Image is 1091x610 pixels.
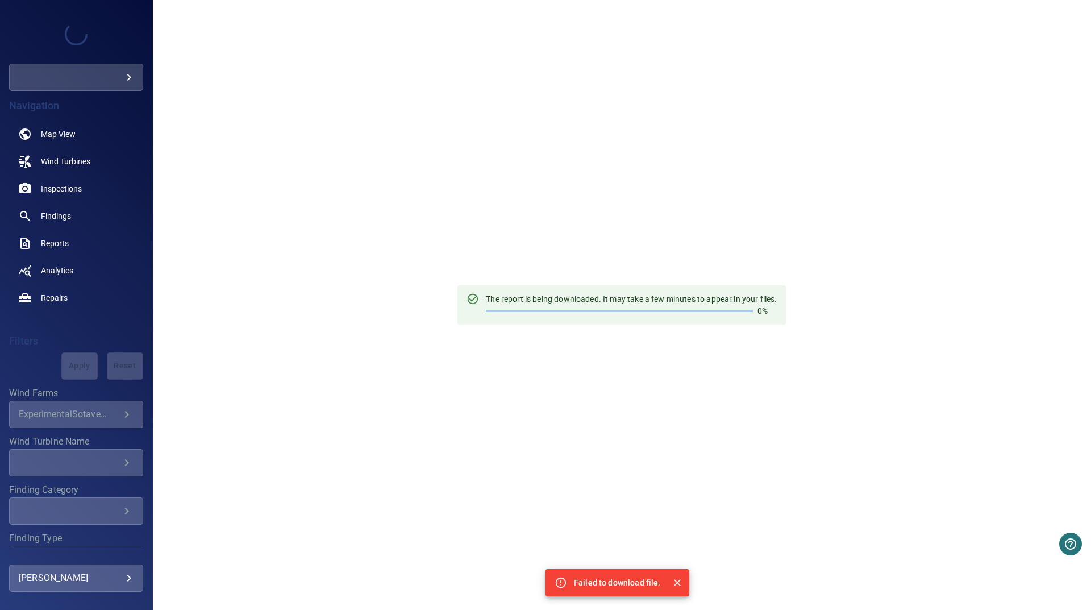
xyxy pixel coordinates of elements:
span: Reports [41,238,69,249]
span: Wind Turbines [41,156,90,167]
span: Findings [41,210,71,222]
p: 0% [757,305,777,317]
label: Finding Type [9,534,143,543]
a: inspections noActive [9,175,143,202]
a: map noActive [9,121,143,148]
div: Wind Farms [9,401,143,428]
div: ExperimentalSotavento [19,409,120,420]
label: Finding Category [9,485,143,495]
span: Map View [41,128,76,140]
div: Wind Turbine Name [9,449,143,476]
div: [PERSON_NAME] [19,569,134,587]
h4: Navigation [9,100,143,111]
span: Inspections [41,183,82,194]
label: Wind Turbine Name [9,437,143,446]
div: demo [9,64,143,91]
p: Failed to download file. [574,577,661,588]
span: Analytics [41,265,73,276]
a: windturbines noActive [9,148,143,175]
div: Finding Type [9,546,143,573]
a: repairs noActive [9,284,143,312]
span: Repairs [41,292,68,304]
h4: Filters [9,335,143,347]
a: analytics noActive [9,257,143,284]
div: Finding Category [9,497,143,525]
label: Wind Farms [9,389,143,398]
a: findings noActive [9,202,143,230]
div: The report is being downloaded. It may take a few minutes to appear in your files. [486,289,777,321]
a: reports noActive [9,230,143,257]
button: Close [670,575,685,590]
